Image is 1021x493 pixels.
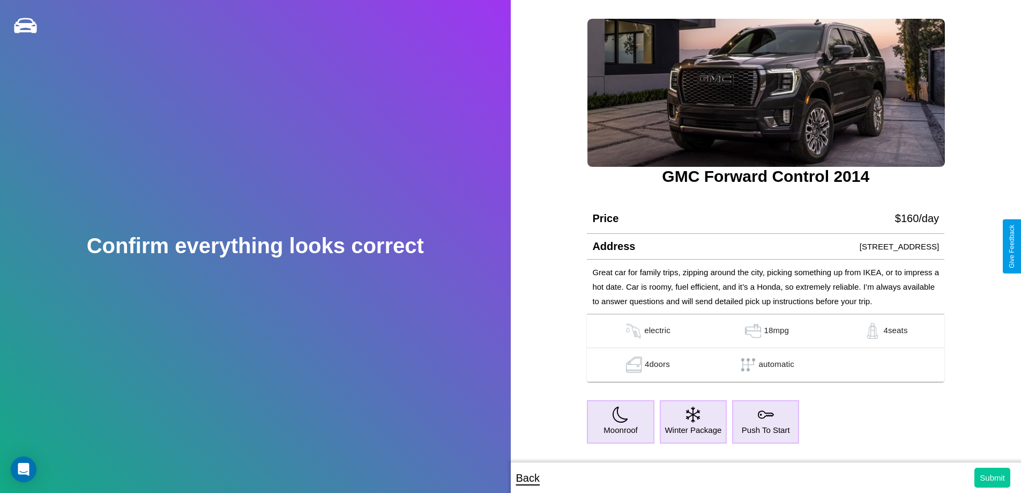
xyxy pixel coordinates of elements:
[623,357,645,373] img: gas
[883,323,907,339] p: 4 seats
[623,323,644,339] img: gas
[645,357,670,373] p: 4 doors
[11,457,36,482] div: Open Intercom Messenger
[764,323,789,339] p: 18 mpg
[644,323,670,339] p: electric
[87,234,424,258] h2: Confirm everything looks correct
[862,323,883,339] img: gas
[592,240,635,253] h4: Address
[592,265,939,308] p: Great car for family trips, zipping around the city, picking something up from IKEA, or to impres...
[516,468,540,488] p: Back
[742,323,764,339] img: gas
[759,357,794,373] p: automatic
[603,423,637,437] p: Moonroof
[742,423,790,437] p: Push To Start
[974,468,1010,488] button: Submit
[665,423,721,437] p: Winter Package
[592,212,618,225] h4: Price
[587,167,944,186] h3: GMC Forward Control 2014
[1008,225,1016,268] div: Give Feedback
[587,314,944,382] table: simple table
[895,209,939,228] p: $ 160 /day
[860,239,939,254] p: [STREET_ADDRESS]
